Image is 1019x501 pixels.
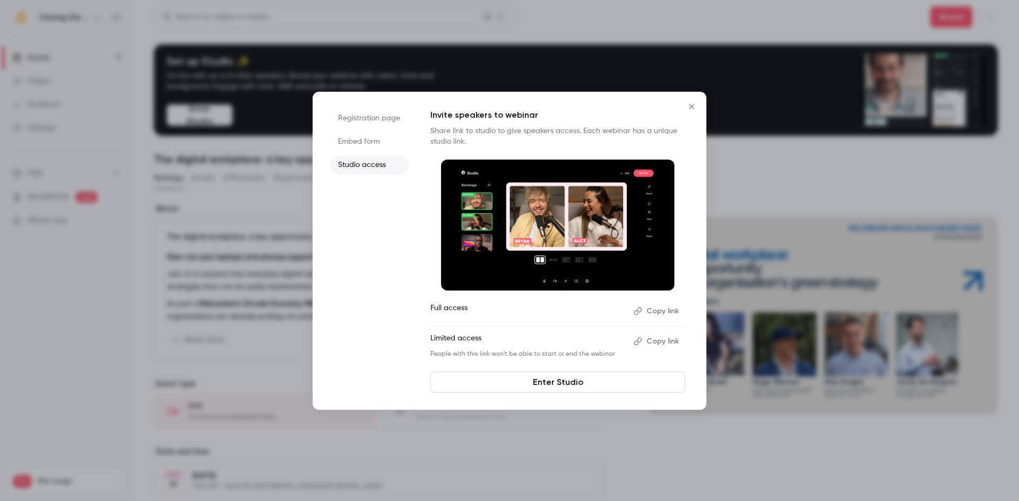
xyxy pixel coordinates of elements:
li: Studio access [330,155,409,174]
p: Full access [430,303,625,320]
li: Embed form [330,132,409,151]
p: People with this link won't be able to start or end the webinar [430,350,625,358]
img: Invite speakers to webinar [441,160,675,291]
button: Copy link [629,303,685,320]
button: Copy link [629,333,685,350]
a: Enter Studio [430,372,685,393]
p: Invite speakers to webinar [430,109,685,121]
p: Limited access [430,333,625,350]
p: Share link to studio to give speakers access. Each webinar has a unique studio link. [430,126,685,147]
li: Registration page [330,109,409,128]
button: Close [681,96,702,117]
